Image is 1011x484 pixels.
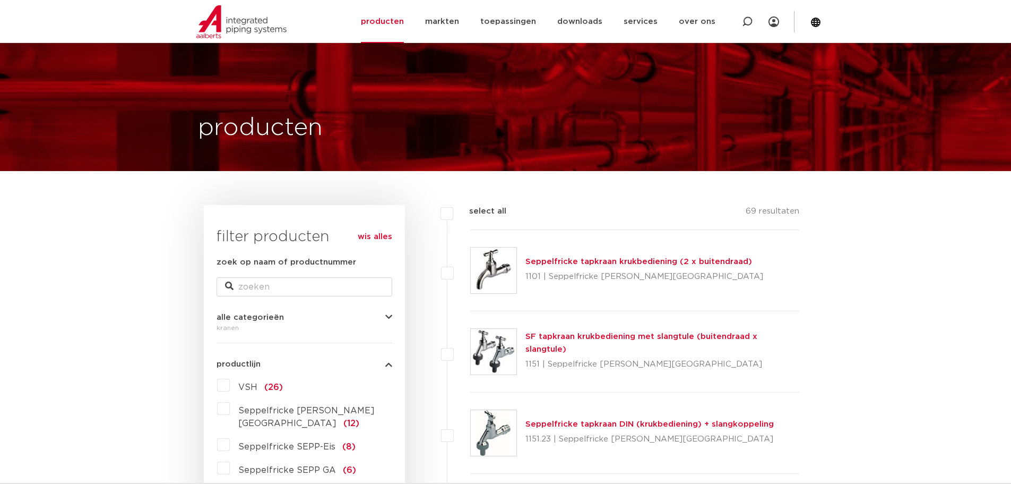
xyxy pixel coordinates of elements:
[471,410,516,456] img: Thumbnail for Seppelfricke tapkraan DIN (krukbediening) + slangkoppeling
[217,226,392,248] h3: filter producten
[238,406,375,428] span: Seppelfricke [PERSON_NAME][GEOGRAPHIC_DATA]
[217,313,392,321] button: alle categorieën
[238,383,257,392] span: VSH
[238,466,336,474] span: Seppelfricke SEPP GA
[264,383,283,392] span: (26)
[217,256,356,269] label: zoek op naam of productnummer
[471,248,516,293] img: Thumbnail for Seppelfricke tapkraan krukbediening (2 x buitendraad)
[343,419,359,428] span: (12)
[217,313,284,321] span: alle categorieën
[525,431,774,448] p: 1151.23 | Seppelfricke [PERSON_NAME][GEOGRAPHIC_DATA]
[471,329,516,375] img: Thumbnail for SF tapkraan krukbediening met slangtule (buitendraad x slangtule)
[358,231,392,243] a: wis alles
[238,443,335,451] span: Seppelfricke SEPP-Eis
[525,333,757,353] a: SF tapkraan krukbediening met slangtule (buitendraad x slangtule)
[343,466,356,474] span: (6)
[525,258,752,266] a: Seppelfricke tapkraan krukbediening (2 x buitendraad)
[217,360,392,368] button: productlijn
[217,360,261,368] span: productlijn
[198,111,323,145] h1: producten
[525,356,800,373] p: 1151 | Seppelfricke [PERSON_NAME][GEOGRAPHIC_DATA]
[342,443,356,451] span: (8)
[217,321,392,334] div: kranen
[217,277,392,296] input: zoeken
[525,268,763,285] p: 1101 | Seppelfricke [PERSON_NAME][GEOGRAPHIC_DATA]
[453,205,506,218] label: select all
[746,205,799,222] p: 69 resultaten
[525,420,774,428] a: Seppelfricke tapkraan DIN (krukbediening) + slangkoppeling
